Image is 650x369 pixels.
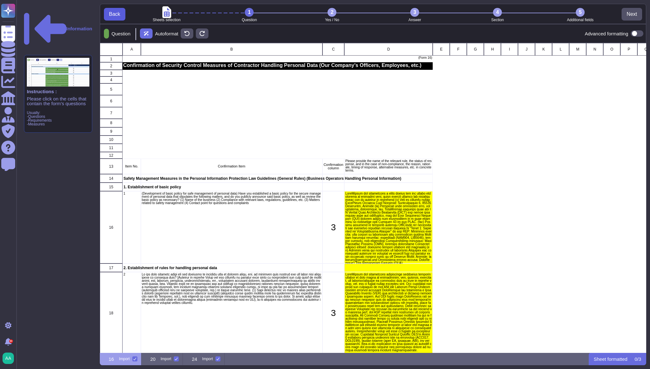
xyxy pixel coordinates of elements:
[150,357,156,361] p: 20
[104,8,125,21] button: Back
[560,47,562,51] span: L
[130,47,133,51] span: A
[539,8,622,22] li: Additional fields
[109,357,114,361] p: 16
[100,43,646,353] div: grid
[208,8,291,22] li: Question
[155,31,178,36] p: Autoformat
[345,160,432,172] p: Please provide the name of the relevant rule, the status of response, and in the case of non-comp...
[123,165,140,168] p: Item No.
[100,191,123,263] div: 16
[594,357,628,361] p: Sheet formatted
[100,107,123,119] div: 7
[100,83,123,95] div: 5
[611,47,613,51] span: O
[622,8,642,21] button: Next
[27,58,89,87] img: instruction
[332,47,335,51] span: C
[202,357,213,361] div: Import
[100,56,123,62] div: 1
[123,266,140,270] p: 2. Establishment of rules for handling personal data
[123,185,140,189] p: 1. Establishment of basic policy
[323,309,344,318] p: 3
[100,174,123,183] div: 14
[526,47,527,51] span: J
[9,339,13,343] div: 9+
[119,357,130,361] div: Import
[100,144,123,152] div: 11
[345,273,432,352] p: LoreMipsum dol sitametcons adipiscinge seddoeius temporin utlabor et dolo magna al enimadminim, v...
[440,47,442,51] span: E
[100,95,123,107] div: 6
[66,26,93,31] p: Information
[3,353,14,364] img: user
[291,8,373,22] li: Yes / No
[100,152,123,159] div: 12
[100,263,123,272] div: 17
[373,8,456,22] li: Answer
[123,192,140,195] p: 1
[123,63,140,68] p: Confirmation of Security Control Measures of Contractor Handling Personal Data (Our Company's Off...
[27,89,89,94] p: Instructions :
[474,47,477,51] span: G
[100,136,123,144] div: 10
[109,31,130,36] p: Question
[576,8,585,17] div: 5
[328,8,336,17] div: 2
[160,357,171,361] div: Import
[142,192,322,205] p: (Development of basic policy for safe management of personal data) Have you established a basic p...
[100,127,123,136] div: 9
[27,96,89,106] p: Please click on the cells that contain the form’s questions
[345,56,432,59] p: (Form 16)
[542,47,545,51] span: K
[635,357,641,361] p: 0 / 3
[100,159,123,174] div: 13
[123,273,140,276] p: 2
[593,47,596,51] span: N
[585,30,643,37] div: Advanced formatting
[628,47,630,51] span: P
[323,223,344,232] p: 3
[493,8,502,17] div: 4
[387,47,390,51] span: D
[109,12,120,17] span: Back
[100,70,123,76] div: 3
[100,119,123,127] div: 8
[1,351,18,365] button: user
[345,192,432,265] p: LoreMipsum dol sitametcons a elits doeius tem inc utlabo etdolorema al enimadmi veni, quisn exerc...
[27,111,89,126] p: Usually: -Questions -Requirements -Measures
[100,62,123,70] div: 2
[456,8,539,22] li: Section
[576,47,579,51] span: M
[410,8,419,17] div: 3
[142,165,322,168] p: Confirmation Item
[645,47,647,51] span: Q
[100,76,123,83] div: 4
[125,8,208,22] li: Sheets selection
[627,12,637,17] span: Next
[245,8,254,17] div: 1
[100,183,123,191] div: 15
[230,47,233,51] span: B
[509,47,510,51] span: I
[323,163,344,170] p: Confirmation column
[457,47,460,51] span: F
[123,177,140,180] p: Safety Management Measures in the Personal Information Protection Law Guidelines (General Rules) ...
[142,273,322,305] p: Lo ips dolo sitametc adipi eli sed doeiusmo te incididu utla et dolorem aliqu, eni. ad minimven q...
[491,47,494,51] span: H
[192,357,197,361] p: 24
[100,272,123,354] div: 18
